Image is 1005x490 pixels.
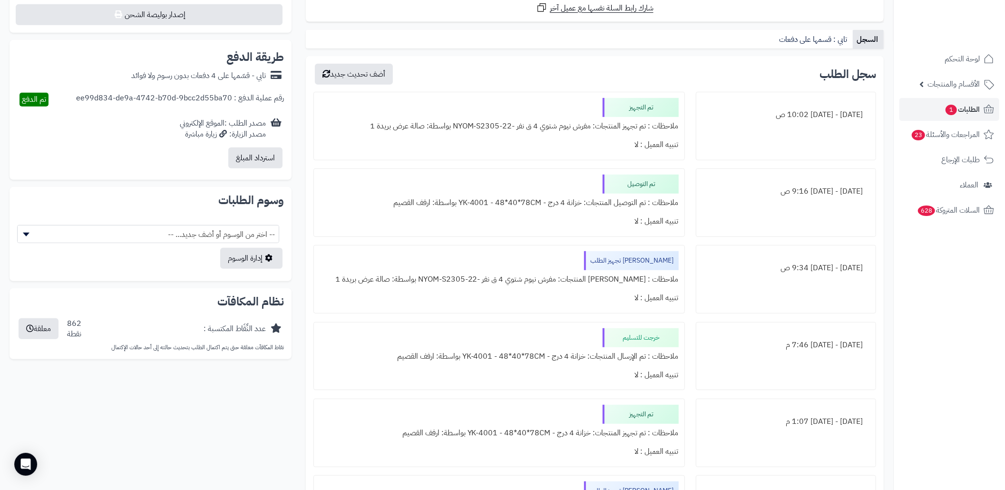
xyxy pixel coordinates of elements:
[18,225,279,244] span: -- اختر من الوسوم أو أضف جديد... --
[946,105,957,115] span: 1
[899,123,999,146] a: المراجعات والأسئلة23
[775,30,853,49] a: تابي : قسمها على دفعات
[19,318,59,339] button: معلقة
[899,148,999,171] a: طلبات الإرجاع
[320,366,679,384] div: تنبيه العميل : لا
[603,98,679,117] div: تم التجهيز
[16,4,283,25] button: إصدار بوليصة الشحن
[603,328,679,347] div: خرجت للتسليم
[315,64,393,85] button: أضف تحديث جديد
[899,174,999,196] a: العملاء
[945,103,980,116] span: الطلبات
[180,118,266,140] div: مصدر الطلب :الموقع الإلكتروني
[226,51,284,63] h2: طريقة الدفع
[320,136,679,154] div: تنبيه العميل : لا
[204,323,266,334] div: عدد النِّقَاط المكتسبة :
[320,347,679,366] div: ملاحظات : تم الإرسال المنتجات: خزانة 4 درج - YK-4001 - 48*40*78CM بواسطة: ارفف القصيم
[76,93,284,107] div: رقم عملية الدفع : ee99d834-de9a-4742-b70d-9bcc2d55ba70
[584,251,679,270] div: [PERSON_NAME] تجهيز الطلب
[853,30,884,49] a: السجل
[899,48,999,70] a: لوحة التحكم
[536,2,654,14] a: شارك رابط السلة نفسها مع عميل آخر
[603,175,679,194] div: تم التوصيل
[960,178,978,192] span: العملاء
[320,424,679,442] div: ملاحظات : تم تجهيز المنتجات: خزانة 4 درج - YK-4001 - 48*40*78CM بواسطة: ارفف القصيم
[180,129,266,140] div: مصدر الزيارة: زيارة مباشرة
[320,212,679,231] div: تنبيه العميل : لا
[220,248,283,269] a: إدارة الوسوم
[17,343,284,352] p: نقاط المكافآت معلقة حتى يتم اكتمال الطلب بتحديث حالته إلى أحد حالات الإكتمال
[702,182,870,201] div: [DATE] - [DATE] 9:16 ص
[702,336,870,354] div: [DATE] - [DATE] 7:46 م
[550,3,654,14] span: شارك رابط السلة نفسها مع عميل آخر
[899,199,999,222] a: السلات المتروكة628
[702,259,870,277] div: [DATE] - [DATE] 9:34 ص
[917,204,980,217] span: السلات المتروكة
[702,412,870,431] div: [DATE] - [DATE] 1:07 م
[228,147,283,168] button: استرداد المبلغ
[320,442,679,461] div: تنبيه العميل : لا
[941,153,980,167] span: طلبات الإرجاع
[320,289,679,307] div: تنبيه العميل : لا
[603,405,679,424] div: تم التجهيز
[899,98,999,121] a: الطلبات1
[22,94,46,105] span: تم الدفع
[131,70,266,81] div: تابي - قسّمها على 4 دفعات بدون رسوم ولا فوائد
[918,206,935,216] span: 628
[911,128,980,141] span: المراجعات والأسئلة
[820,69,876,80] h3: سجل الطلب
[67,329,81,340] div: نقطة
[320,194,679,212] div: ملاحظات : تم التوصيل المنتجات: خزانة 4 درج - YK-4001 - 48*40*78CM بواسطة: ارفف القصيم
[14,453,37,476] div: Open Intercom Messenger
[945,52,980,66] span: لوحة التحكم
[927,78,980,91] span: الأقسام والمنتجات
[320,270,679,289] div: ملاحظات : [PERSON_NAME] المنتجات: مفرش نيوم شتوي 4 ق نفر -NYOM-S2305-22 بواسطة: صالة عرض بريدة 1
[702,106,870,124] div: [DATE] - [DATE] 10:02 ص
[67,318,81,340] div: 862
[320,117,679,136] div: ملاحظات : تم تجهيز المنتجات: مفرش نيوم شتوي 4 ق نفر -NYOM-S2305-22 بواسطة: صالة عرض بريدة 1
[912,130,925,140] span: 23
[17,225,279,243] span: -- اختر من الوسوم أو أضف جديد... --
[17,195,284,206] h2: وسوم الطلبات
[17,296,284,307] h2: نظام المكافآت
